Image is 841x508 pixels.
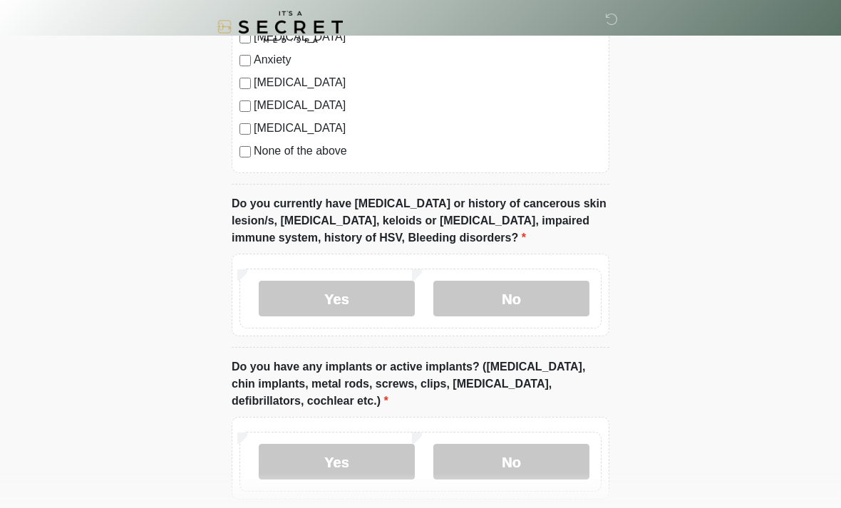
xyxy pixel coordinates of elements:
[259,444,415,480] label: Yes
[217,11,343,43] img: It's A Secret Med Spa Logo
[239,55,251,66] input: Anxiety
[232,195,609,247] label: Do you currently have [MEDICAL_DATA] or history of cancerous skin lesion/s, [MEDICAL_DATA], keloi...
[239,123,251,135] input: [MEDICAL_DATA]
[433,281,589,316] label: No
[259,281,415,316] label: Yes
[254,120,602,137] label: [MEDICAL_DATA]
[254,97,602,114] label: [MEDICAL_DATA]
[239,146,251,157] input: None of the above
[254,74,602,91] label: [MEDICAL_DATA]
[232,358,609,410] label: Do you have any implants or active implants? ([MEDICAL_DATA], chin implants, metal rods, screws, ...
[433,444,589,480] label: No
[254,51,602,68] label: Anxiety
[239,78,251,89] input: [MEDICAL_DATA]
[239,100,251,112] input: [MEDICAL_DATA]
[254,142,602,160] label: None of the above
